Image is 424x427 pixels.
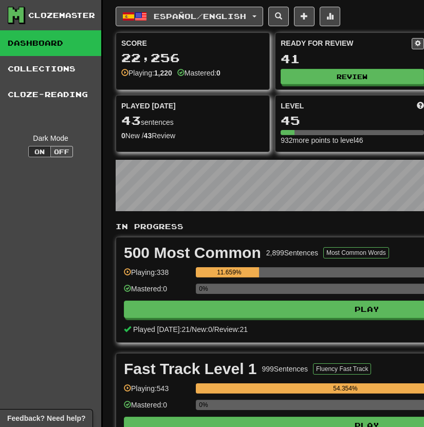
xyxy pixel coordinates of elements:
[154,69,172,77] strong: 1,220
[323,247,389,258] button: Most Common Words
[121,132,125,140] strong: 0
[281,69,423,84] button: Review
[28,10,95,21] div: Clozemaster
[124,245,261,261] div: 500 Most Common
[116,7,263,26] button: Español/English
[121,51,264,64] div: 22,256
[124,383,191,400] div: Playing: 543
[124,267,191,284] div: Playing: 338
[121,68,172,78] div: Playing:
[121,113,141,127] span: 43
[124,284,191,301] div: Mastered: 0
[190,325,192,333] span: /
[313,363,371,375] button: Fluency Fast Track
[121,101,176,111] span: Played [DATE]
[281,135,423,145] div: 932 more points to level 46
[50,146,73,157] button: Off
[192,325,212,333] span: New: 0
[262,364,308,374] div: 999 Sentences
[8,133,94,143] div: Dark Mode
[28,146,51,157] button: On
[212,325,214,333] span: /
[294,7,315,26] button: Add sentence to collection
[133,325,190,333] span: Played [DATE]: 21
[281,101,304,111] span: Level
[124,361,257,377] div: Fast Track Level 1
[124,400,191,417] div: Mastered: 0
[7,413,85,423] span: Open feedback widget
[266,248,318,258] div: 2,899 Sentences
[144,132,152,140] strong: 43
[281,52,423,65] div: 41
[281,114,423,127] div: 45
[214,325,248,333] span: Review: 21
[216,69,220,77] strong: 0
[154,12,246,21] span: Español / English
[121,131,264,141] div: New / Review
[177,68,220,78] div: Mastered:
[320,7,340,26] button: More stats
[199,267,259,277] div: 11.659%
[121,38,264,48] div: Score
[417,101,424,111] span: Score more points to level up
[281,38,411,48] div: Ready for Review
[268,7,289,26] button: Search sentences
[121,114,264,127] div: sentences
